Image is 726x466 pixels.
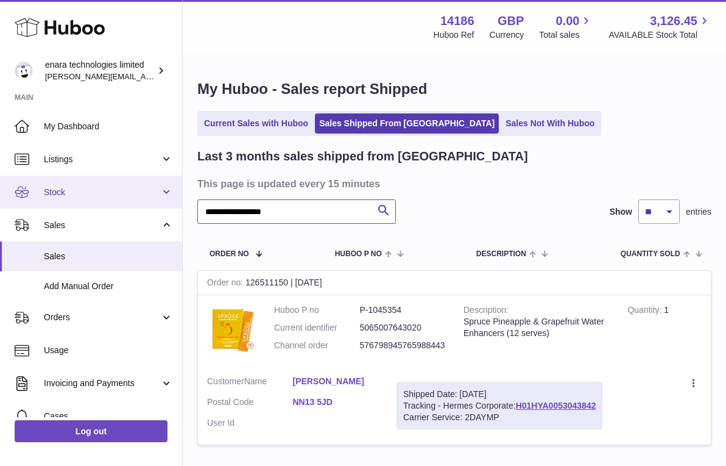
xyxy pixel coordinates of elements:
[44,154,160,165] span: Listings
[45,71,244,81] span: [PERSON_NAME][EMAIL_ADDRESS][DOMAIN_NAME]
[490,29,524,41] div: Currency
[650,13,697,29] span: 3,126.45
[335,250,382,258] span: Huboo P no
[403,389,596,400] div: Shipped Date: [DATE]
[44,187,160,198] span: Stock
[360,304,446,316] dd: P-1045354
[44,345,173,356] span: Usage
[403,412,596,423] div: Carrier Service: 2DAYMP
[396,382,602,430] div: Tracking - Hermes Corporate:
[610,206,632,218] label: Show
[360,322,446,334] dd: 5065007643020
[498,13,524,29] strong: GBP
[15,420,167,442] a: Log out
[686,206,711,218] span: entries
[197,177,708,190] h3: This page is updated every 15 minutes
[44,121,173,132] span: My Dashboard
[44,281,173,292] span: Add Manual Order
[45,59,155,82] div: enara technologies limited
[198,271,711,295] div: 126511150 | [DATE]
[539,13,593,41] a: 0.00 Total sales
[197,79,711,99] h1: My Huboo - Sales report Shipped
[463,305,509,318] strong: Description
[293,376,379,387] a: [PERSON_NAME]
[618,295,711,367] td: 1
[556,13,580,29] span: 0.00
[608,29,711,41] span: AVAILABLE Stock Total
[207,304,256,353] img: 1747668863.jpeg
[274,340,360,351] dt: Channel order
[207,278,245,290] strong: Order no
[44,312,160,323] span: Orders
[15,62,33,80] img: Dee@enara.co
[621,250,680,258] span: Quantity Sold
[539,29,593,41] span: Total sales
[197,148,528,165] h2: Last 3 months sales shipped from [GEOGRAPHIC_DATA]
[44,220,160,231] span: Sales
[315,113,499,134] a: Sales Shipped From [GEOGRAPHIC_DATA]
[516,401,596,410] a: H01HYA0053043842
[207,396,293,411] dt: Postal Code
[476,250,526,258] span: Description
[207,376,244,386] span: Customer
[293,396,379,408] a: NN13 5JD
[44,378,160,389] span: Invoicing and Payments
[44,251,173,262] span: Sales
[207,417,293,429] dt: User Id
[608,13,711,41] a: 3,126.45 AVAILABLE Stock Total
[200,113,312,134] a: Current Sales with Huboo
[274,322,360,334] dt: Current identifier
[207,376,293,390] dt: Name
[360,340,446,351] dd: 576798945765988443
[463,316,609,339] div: Spruce Pineapple & Grapefruit Water Enhancers (12 serves)
[434,29,474,41] div: Huboo Ref
[210,250,249,258] span: Order No
[44,410,173,422] span: Cases
[440,13,474,29] strong: 14186
[274,304,360,316] dt: Huboo P no
[627,305,664,318] strong: Quantity
[501,113,599,134] a: Sales Not With Huboo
